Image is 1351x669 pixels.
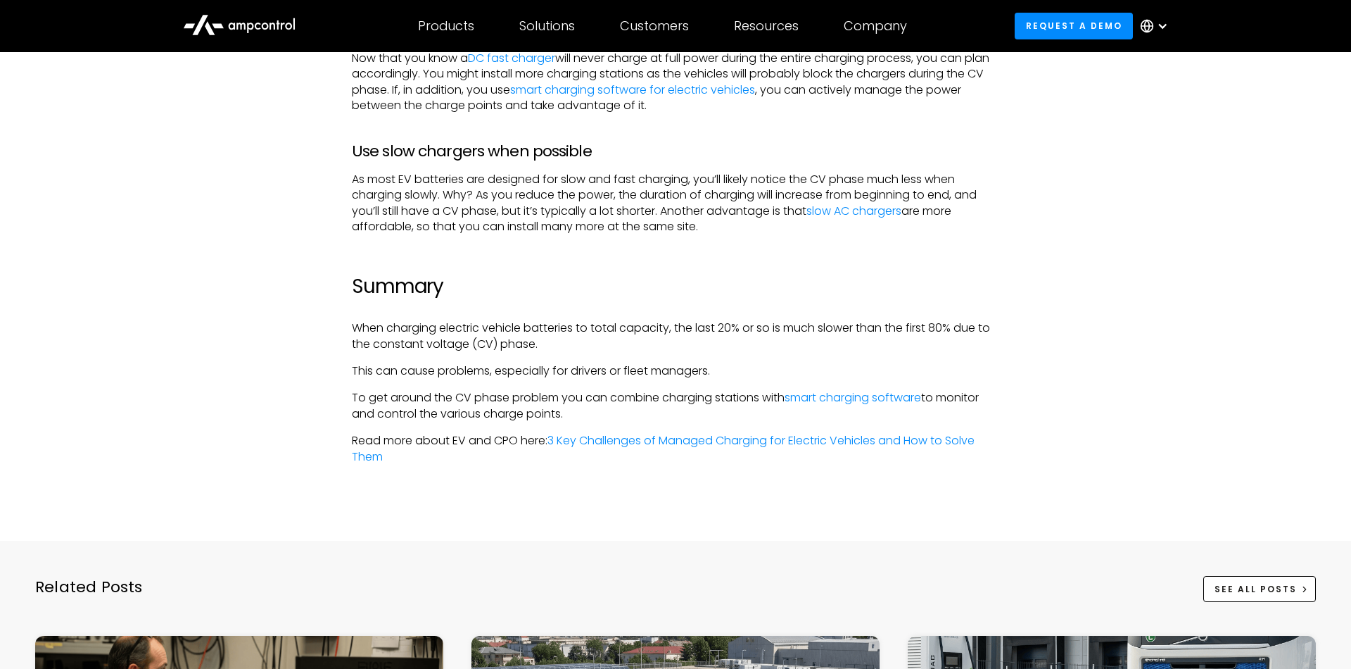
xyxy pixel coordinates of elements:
[785,389,921,406] a: smart charging software
[510,82,755,98] a: smart charging software for electric vehicles
[1214,583,1297,596] div: See All Posts
[734,18,799,34] div: Resources
[844,18,907,34] div: Company
[352,320,999,352] p: When charging electric vehicle batteries to total capacity, the last 20% or so is much slower tha...
[806,203,901,219] a: slow AC chargers
[1015,13,1133,39] a: Request a demo
[468,50,555,66] a: DC fast charger
[1203,576,1316,602] a: See All Posts
[352,363,999,379] p: This can cause problems, especially for drivers or fleet managers.
[418,18,474,34] div: Products
[352,172,999,235] p: As most EV batteries are designed for slow and fast charging, you’ll likely notice the CV phase m...
[352,142,999,161] h3: Use slow chargers when possible
[519,18,575,34] div: Solutions
[352,275,999,299] h2: Summary
[352,51,999,114] p: Now that you know a will never charge at full power during the entire charging process, you can p...
[620,18,689,34] div: Customers
[352,433,999,465] p: Read more about EV and CPO here:
[352,432,975,464] a: 3 Key Challenges of Managed Charging for Electric Vehicles and How to Solve Them
[35,577,143,619] div: Related Posts
[352,390,999,422] p: To get around the CV phase problem you can combine charging stations with to monitor and control ...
